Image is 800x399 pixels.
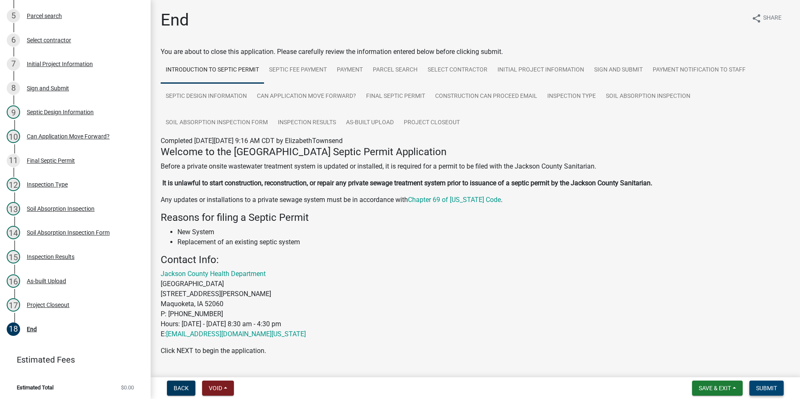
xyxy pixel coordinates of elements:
a: Payment Notification to Staff [648,57,751,84]
span: Estimated Total [17,385,54,390]
div: 14 [7,226,20,239]
p: Click NEXT to begin the application. [161,346,790,356]
p: [GEOGRAPHIC_DATA] [STREET_ADDRESS][PERSON_NAME] Maquoketa, IA 52060 P: [PHONE_NUMBER] Hours: [DAT... [161,269,790,339]
button: Submit [749,381,784,396]
span: Save & Exit [699,385,731,391]
button: Void [202,381,234,396]
div: Soil Absorption Inspection Form [27,230,110,235]
a: Septic Design Information [161,83,252,110]
a: Sign and Submit [589,57,648,84]
a: Final Septic Permit [361,83,430,110]
a: Payment [332,57,368,84]
div: 18 [7,322,20,336]
a: Chapter 69 of [US_STATE] Code [408,196,501,204]
div: Can Application Move Forward? [27,133,110,139]
button: shareShare [745,10,788,26]
div: 17 [7,298,20,312]
a: Jackson County Health Department [161,270,266,278]
h4: Reasons for filing a Septic Permit [161,212,790,224]
a: Can Application Move Forward? [252,83,361,110]
a: Soil Absorption Inspection Form [161,110,273,136]
span: $0.00 [121,385,134,390]
a: Construction Can Proceed Email [430,83,542,110]
div: 13 [7,202,20,215]
strong: It is unlawful to start construction, reconstruction, or repair any private sewage treatment syst... [162,179,652,187]
h4: Welcome to the [GEOGRAPHIC_DATA] Septic Permit Application [161,146,790,158]
div: Inspection Results [27,254,74,260]
span: Share [763,13,782,23]
div: Initial Project Information [27,61,93,67]
a: Septic Fee Payment [264,57,332,84]
a: Select contractor [423,57,492,84]
div: 9 [7,105,20,119]
div: 12 [7,178,20,191]
div: 11 [7,154,20,167]
span: Completed [DATE][DATE] 9:16 AM CDT by ElizabethTownsend [161,137,343,145]
a: Introduction to Septic Permit [161,57,264,84]
a: Estimated Fees [7,351,137,368]
div: 6 [7,33,20,47]
div: 16 [7,274,20,288]
div: You are about to close this application. Please carefully review the information entered below be... [161,47,790,373]
p: Any updates or installations to a private sewage system must be in accordance with . [161,195,790,205]
h1: End [161,10,189,30]
div: Inspection Type [27,182,68,187]
span: Back [174,385,189,391]
div: As-built Upload [27,278,66,284]
div: 5 [7,9,20,23]
i: share [751,13,762,23]
a: Soil Absorption Inspection [601,83,695,110]
div: 15 [7,250,20,263]
div: Parcel search [27,13,62,19]
div: Soil Absorption Inspection [27,206,95,212]
a: Project Closeout [399,110,465,136]
a: Inspection Type [542,83,601,110]
div: 10 [7,130,20,143]
li: Replacement of an existing septic system [177,237,790,247]
p: Before a private onsite wastewater treatment system is updated or installed, it is required for a... [161,161,790,171]
button: Save & Exit [692,381,743,396]
a: As-built Upload [341,110,399,136]
a: Inspection Results [273,110,341,136]
li: New System [177,227,790,237]
span: Void [209,385,222,391]
button: Back [167,381,195,396]
h4: Contact Info: [161,254,790,266]
a: [EMAIL_ADDRESS][DOMAIN_NAME][US_STATE] [166,330,306,338]
a: Initial Project Information [492,57,589,84]
div: Select contractor [27,37,71,43]
div: Septic Design Information [27,109,94,115]
a: Parcel search [368,57,423,84]
div: Sign and Submit [27,85,69,91]
div: 7 [7,57,20,71]
div: End [27,326,37,332]
div: 8 [7,82,20,95]
span: Submit [756,385,777,391]
div: Project Closeout [27,302,69,308]
div: Final Septic Permit [27,158,75,164]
